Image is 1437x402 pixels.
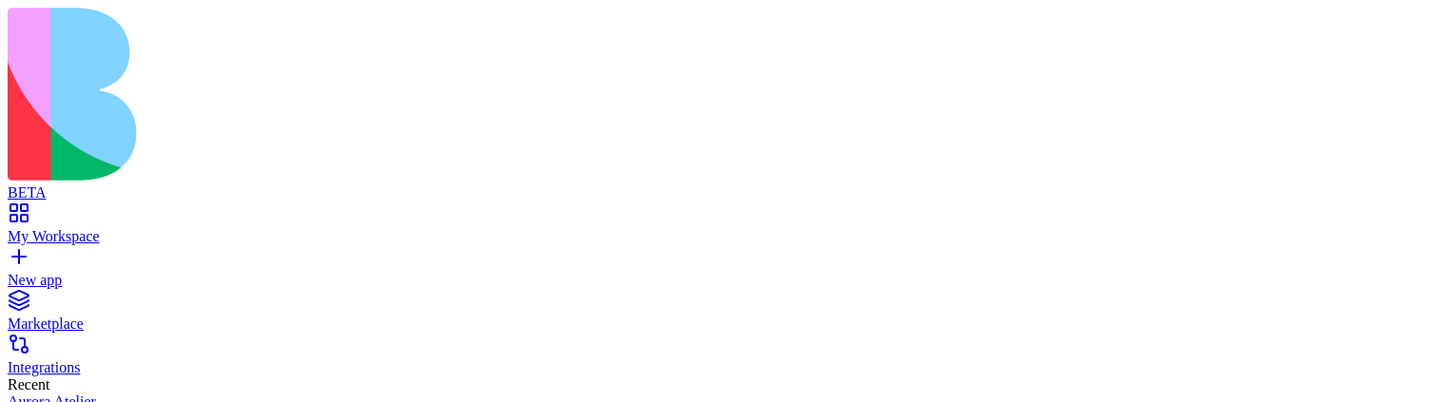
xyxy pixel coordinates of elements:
a: BETA [8,167,1429,201]
img: logo [8,8,772,181]
div: BETA [8,184,1429,201]
div: Integrations [8,359,1429,376]
div: My Workspace [8,228,1429,245]
a: My Workspace [8,211,1429,245]
a: Marketplace [8,298,1429,333]
div: Marketplace [8,316,1429,333]
div: New app [8,272,1429,289]
a: New app [8,255,1429,289]
a: Integrations [8,342,1429,376]
span: Recent [8,376,49,392]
